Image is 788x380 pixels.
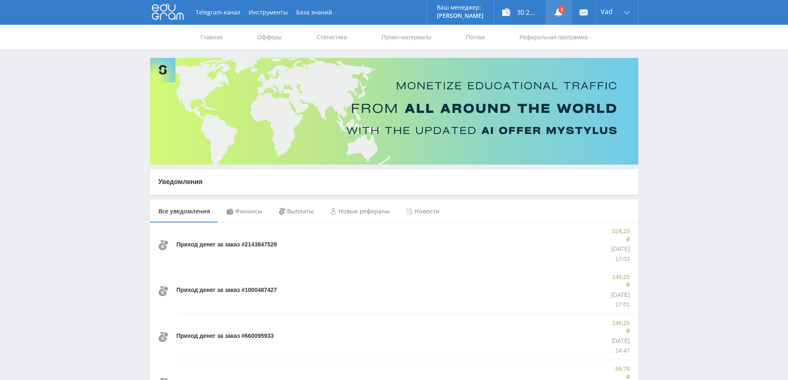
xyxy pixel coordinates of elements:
[610,255,630,263] p: 17:03
[610,227,630,244] p: 524,25 ₽
[437,4,484,11] p: Ваш менеджер:
[601,8,613,15] span: Vad
[465,25,486,50] a: Потоки
[610,337,630,345] p: [DATE]
[322,200,398,223] div: Новые рефералы
[610,347,630,355] p: 14:47
[610,273,630,289] p: 149,25 ₽
[519,25,589,50] a: Реферальная программа
[316,25,348,50] a: Статистика
[610,245,630,253] p: [DATE]
[437,12,484,19] p: [PERSON_NAME]
[177,286,277,294] p: Приход денег за заказ #1000487427
[218,200,271,223] div: Финансы
[381,25,432,50] a: Промо-материалы
[150,58,638,165] img: Banner
[177,241,277,249] p: Приход денег за заказ #2143847529
[150,200,218,223] div: Все уведомления
[200,25,223,50] a: Главная
[256,25,283,50] a: Офферы
[610,319,630,335] p: 149,25 ₽
[158,177,630,186] p: Уведомления
[398,200,448,223] div: Новости
[610,301,630,309] p: 17:01
[271,200,322,223] div: Выплаты
[610,291,630,299] p: [DATE]
[177,332,274,340] p: Приход денег за заказ #660095933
